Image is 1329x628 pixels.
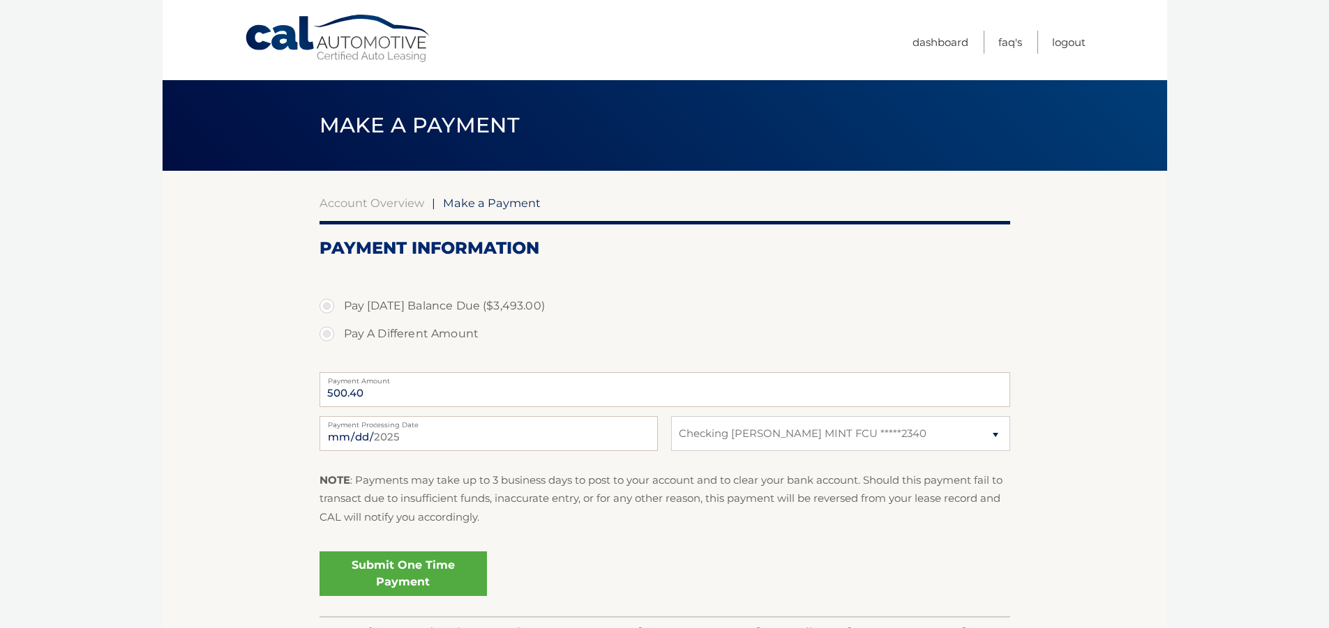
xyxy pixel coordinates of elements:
[443,196,541,210] span: Make a Payment
[998,31,1022,54] a: FAQ's
[320,320,1010,348] label: Pay A Different Amount
[244,14,433,63] a: Cal Automotive
[913,31,968,54] a: Dashboard
[320,551,487,596] a: Submit One Time Payment
[320,473,350,487] strong: NOTE
[320,196,424,210] a: Account Overview
[320,372,1010,407] input: Payment Amount
[320,112,520,138] span: Make a Payment
[320,238,1010,259] h2: Payment Information
[320,292,1010,320] label: Pay [DATE] Balance Due ($3,493.00)
[320,471,1010,526] p: : Payments may take up to 3 business days to post to your account and to clear your bank account....
[320,416,658,427] label: Payment Processing Date
[320,372,1010,383] label: Payment Amount
[320,416,658,451] input: Payment Date
[1052,31,1086,54] a: Logout
[432,196,435,210] span: |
